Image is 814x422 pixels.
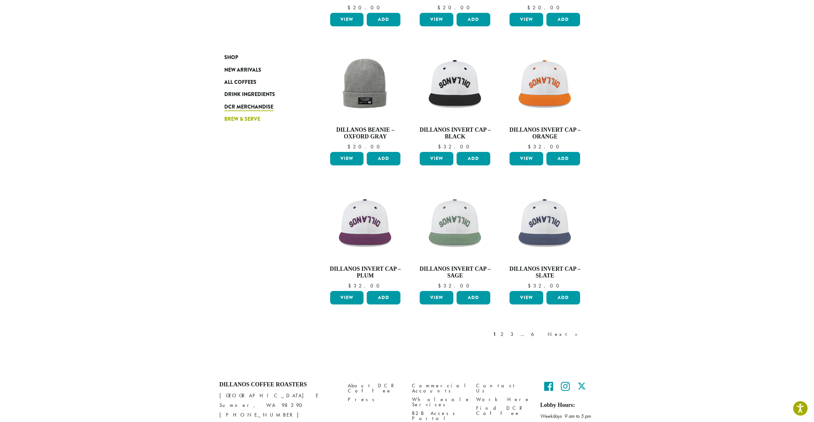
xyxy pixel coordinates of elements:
[367,152,400,165] button: Add
[224,64,301,76] a: New Arrivals
[546,291,580,304] button: Add
[527,4,533,11] span: $
[224,76,301,88] a: All Coffees
[530,330,544,338] a: 6
[329,48,402,149] a: Dillanos Beanie – Oxford Gray $20.00
[418,266,492,279] h4: Dillanos Invert Cap – Sage
[438,282,472,289] bdi: 32.00
[412,395,467,409] a: Wholesale Services
[329,187,402,288] a: Dillanos Invert Cap – Plum $32.00
[528,143,533,150] span: $
[420,291,453,304] a: View
[457,291,490,304] button: Add
[219,391,338,420] p: [GEOGRAPHIC_DATA] E Sumner, WA 98390 [PHONE_NUMBER]
[510,291,543,304] a: View
[437,4,473,11] bdi: 20.00
[438,282,443,289] span: $
[508,48,582,121] img: Backwards-Orang-scaled.png
[457,13,490,26] button: Add
[347,4,353,11] span: $
[328,48,402,121] img: Beanie-Gray-scaled.png
[224,113,301,125] a: Brew & Serve
[418,48,492,149] a: Dillanos Invert Cap – Black $32.00
[546,13,580,26] button: Add
[348,395,402,404] a: Press
[528,282,533,289] span: $
[224,88,301,101] a: Drink Ingredients
[348,282,354,289] span: $
[508,187,582,288] a: Dillanos Invert Cap – Slate $32.00
[330,291,364,304] a: View
[420,13,453,26] a: View
[224,103,273,111] span: DCR Merchandise
[330,152,364,165] a: View
[224,78,256,86] span: All Coffees
[510,13,543,26] a: View
[329,127,402,140] h4: Dillanos Beanie – Oxford Gray
[508,187,582,260] img: Backwards-Blue-scaled.png
[347,143,383,150] bdi: 20.00
[476,404,531,418] a: Find DCR Coffee
[330,13,364,26] a: View
[540,413,591,419] em: Weekdays 9 am to 5 pm
[540,402,595,409] h5: Lobby Hours:
[546,330,583,338] a: Next »
[347,4,383,11] bdi: 20.00
[508,48,582,149] a: Dillanos Invert Cap – Orange $32.00
[219,381,338,388] h4: Dillanos Coffee Roasters
[476,381,531,395] a: Contact Us
[418,48,492,121] img: Backwards-Black-scaled.png
[527,4,562,11] bdi: 20.00
[438,143,472,150] bdi: 32.00
[418,127,492,140] h4: Dillanos Invert Cap – Black
[546,152,580,165] button: Add
[224,91,275,99] span: Drink Ingredients
[528,282,562,289] bdi: 32.00
[347,143,353,150] span: $
[519,330,528,338] a: …
[528,143,562,150] bdi: 32.00
[224,66,261,74] span: New Arrivals
[510,152,543,165] a: View
[412,381,467,395] a: Commercial Accounts
[224,54,238,62] span: Shop
[367,291,400,304] button: Add
[438,143,443,150] span: $
[508,266,582,279] h4: Dillanos Invert Cap – Slate
[437,4,443,11] span: $
[499,330,507,338] a: 2
[418,187,492,288] a: Dillanos Invert Cap – Sage $32.00
[476,395,531,404] a: Work Here
[224,115,260,123] span: Brew & Serve
[224,51,301,64] a: Shop
[420,152,453,165] a: View
[328,187,402,260] img: Backwards-Plumb-scaled.png
[329,266,402,279] h4: Dillanos Invert Cap – Plum
[418,187,492,260] img: Backwards-Sage-scaled.png
[508,127,582,140] h4: Dillanos Invert Cap – Orange
[367,13,400,26] button: Add
[348,381,402,395] a: About DCR Coffee
[348,282,382,289] bdi: 32.00
[492,330,497,338] a: 1
[224,101,301,113] a: DCR Merchandise
[509,330,517,338] a: 3
[457,152,490,165] button: Add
